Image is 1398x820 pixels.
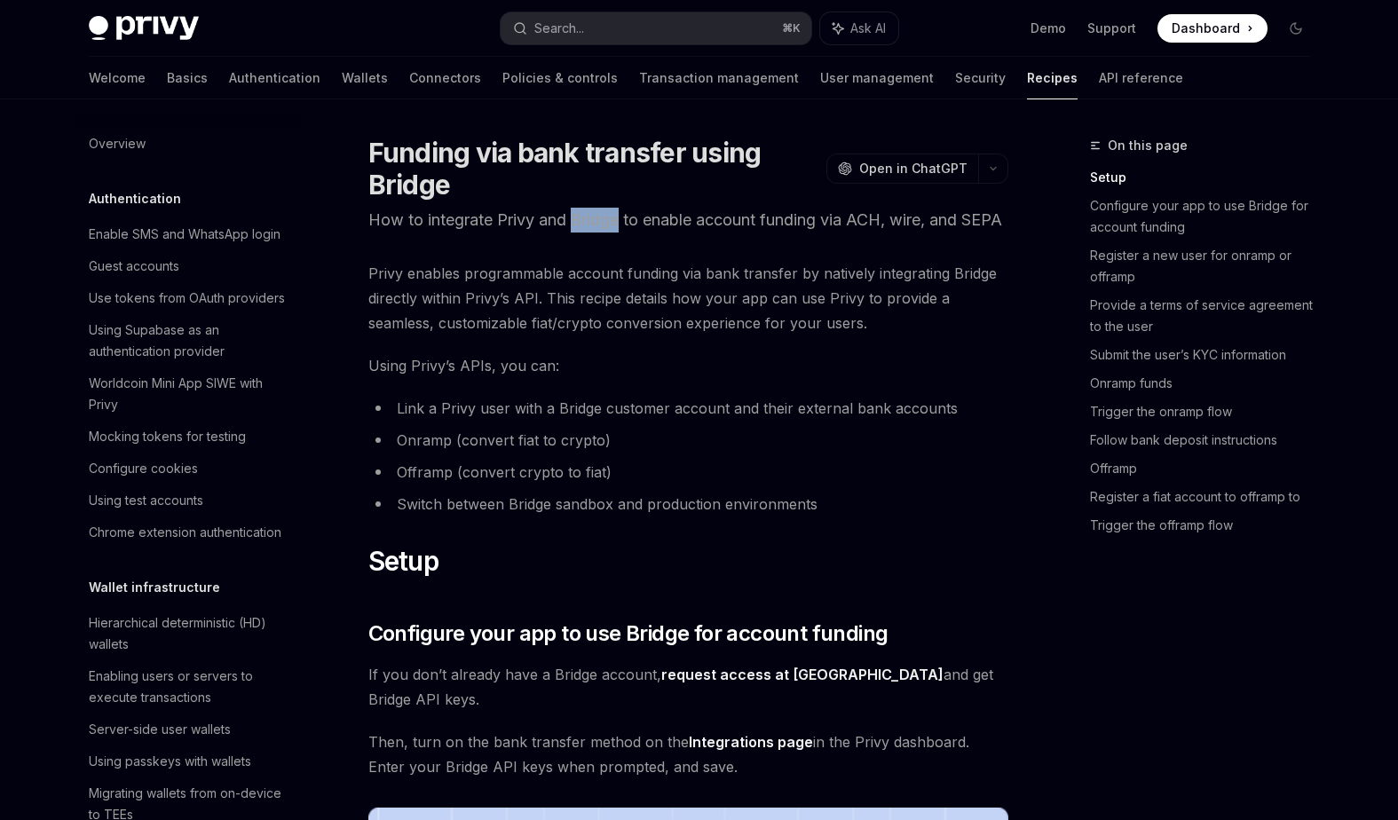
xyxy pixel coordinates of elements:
div: Worldcoin Mini App SIWE with Privy [89,373,291,415]
span: Open in ChatGPT [859,160,968,177]
li: Onramp (convert fiat to crypto) [368,428,1008,453]
a: Transaction management [639,57,799,99]
div: Overview [89,133,146,154]
div: Server-side user wallets [89,719,231,740]
a: Recipes [1027,57,1078,99]
h5: Wallet infrastructure [89,577,220,598]
a: Using passkeys with wallets [75,745,302,777]
div: Search... [534,18,584,39]
button: Open in ChatGPT [826,154,978,184]
a: Using Supabase as an authentication provider [75,314,302,367]
span: Setup [368,545,438,577]
div: Using Supabase as an authentication provider [89,319,291,362]
a: User management [820,57,934,99]
span: Configure your app to use Bridge for account funding [368,619,889,648]
a: Policies & controls [502,57,618,99]
a: Enable SMS and WhatsApp login [75,218,302,250]
div: Using passkeys with wallets [89,751,251,772]
a: Enabling users or servers to execute transactions [75,660,302,714]
a: Follow bank deposit instructions [1090,426,1324,454]
span: Ask AI [850,20,886,37]
div: Guest accounts [89,256,179,277]
h1: Funding via bank transfer using Bridge [368,137,819,201]
a: Authentication [229,57,320,99]
div: Mocking tokens for testing [89,426,246,447]
a: Use tokens from OAuth providers [75,282,302,314]
a: Trigger the onramp flow [1090,398,1324,426]
li: Offramp (convert crypto to fiat) [368,460,1008,485]
div: Using test accounts [89,490,203,511]
a: Setup [1090,163,1324,192]
span: Then, turn on the bank transfer method on the in the Privy dashboard. Enter your Bridge API keys ... [368,729,1008,779]
a: Submit the user’s KYC information [1090,341,1324,369]
a: Hierarchical deterministic (HD) wallets [75,607,302,660]
a: Onramp funds [1090,369,1324,398]
a: Welcome [89,57,146,99]
div: Configure cookies [89,458,198,479]
a: Guest accounts [75,250,302,282]
a: Demo [1031,20,1066,37]
button: Toggle dark mode [1282,14,1310,43]
a: Offramp [1090,454,1324,483]
a: Mocking tokens for testing [75,421,302,453]
img: dark logo [89,16,199,41]
div: Enable SMS and WhatsApp login [89,224,280,245]
span: ⌘ K [782,21,801,35]
span: If you don’t already have a Bridge account, and get Bridge API keys. [368,662,1008,712]
a: Wallets [342,57,388,99]
a: Configure cookies [75,453,302,485]
a: Basics [167,57,208,99]
li: Link a Privy user with a Bridge customer account and their external bank accounts [368,396,1008,421]
a: Provide a terms of service agreement to the user [1090,291,1324,341]
span: Privy enables programmable account funding via bank transfer by natively integrating Bridge direc... [368,261,1008,335]
a: Trigger the offramp flow [1090,511,1324,540]
li: Switch between Bridge sandbox and production environments [368,492,1008,516]
a: Connectors [409,57,481,99]
a: Worldcoin Mini App SIWE with Privy [75,367,302,421]
a: Configure your app to use Bridge for account funding [1090,192,1324,241]
a: Security [955,57,1006,99]
a: Support [1087,20,1136,37]
button: Ask AI [820,12,898,44]
div: Enabling users or servers to execute transactions [89,666,291,708]
a: Integrations page [689,733,813,752]
div: Hierarchical deterministic (HD) wallets [89,612,291,655]
a: Dashboard [1157,14,1268,43]
div: Use tokens from OAuth providers [89,288,285,309]
a: Using test accounts [75,485,302,516]
button: Search...⌘K [501,12,811,44]
a: Overview [75,128,302,160]
a: Register a fiat account to offramp to [1090,483,1324,511]
span: Dashboard [1172,20,1240,37]
a: request access at [GEOGRAPHIC_DATA] [661,666,944,684]
h5: Authentication [89,188,181,209]
a: API reference [1099,57,1183,99]
div: Chrome extension authentication [89,522,281,543]
span: On this page [1108,135,1188,156]
a: Register a new user for onramp or offramp [1090,241,1324,291]
a: Server-side user wallets [75,714,302,745]
a: Chrome extension authentication [75,516,302,548]
span: Using Privy’s APIs, you can: [368,353,1008,378]
p: How to integrate Privy and Bridge to enable account funding via ACH, wire, and SEPA [368,208,1008,233]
